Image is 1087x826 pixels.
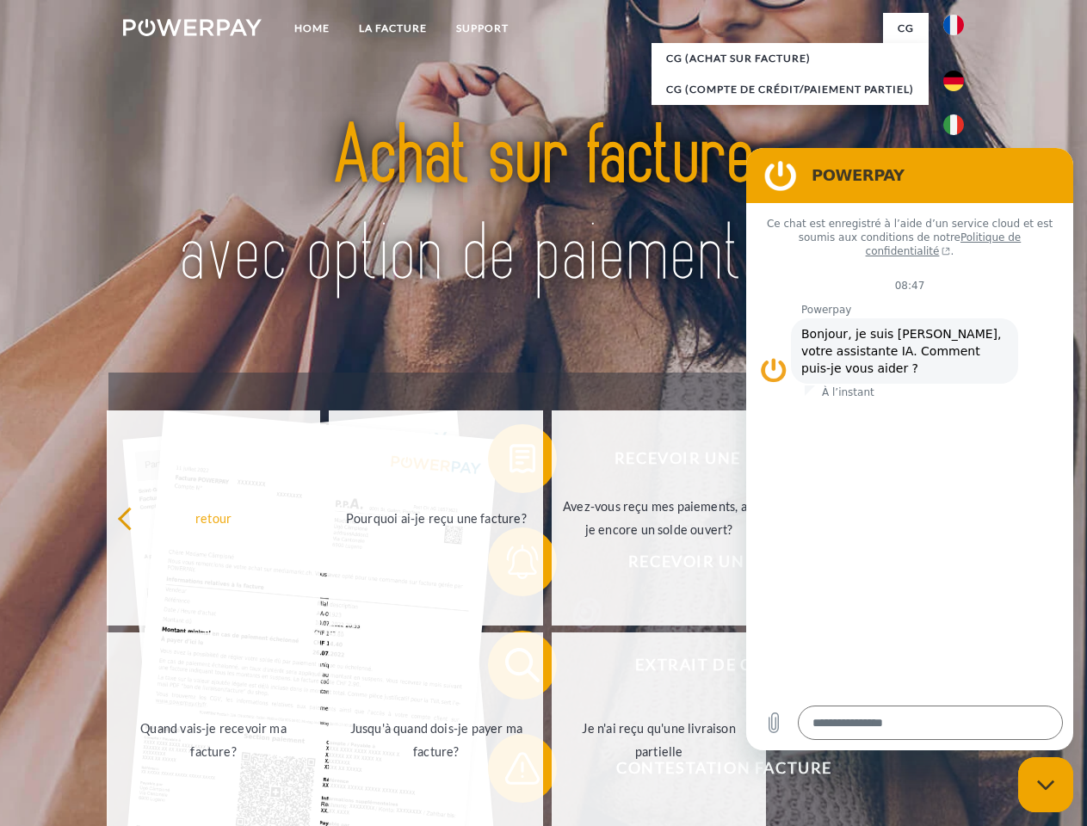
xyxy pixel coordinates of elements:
[746,148,1073,750] iframe: Fenêtre de messagerie
[883,13,929,44] a: CG
[1018,757,1073,812] iframe: Bouton de lancement de la fenêtre de messagerie, conversation en cours
[344,13,442,44] a: LA FACTURE
[552,410,766,626] a: Avez-vous reçu mes paiements, ai-je encore un solde ouvert?
[562,717,756,763] div: Je n'ai reçu qu'une livraison partielle
[652,43,929,74] a: CG (achat sur facture)
[117,717,311,763] div: Quand vais-je recevoir ma facture?
[943,71,964,91] img: de
[117,506,311,529] div: retour
[339,717,533,763] div: Jusqu'à quand dois-je payer ma facture?
[442,13,523,44] a: Support
[164,83,923,330] img: title-powerpay_fr.svg
[652,74,929,105] a: CG (Compte de crédit/paiement partiel)
[339,506,533,529] div: Pourquoi ai-je reçu une facture?
[280,13,344,44] a: Home
[562,495,756,541] div: Avez-vous reçu mes paiements, ai-je encore un solde ouvert?
[123,19,262,36] img: logo-powerpay-white.svg
[943,15,964,35] img: fr
[943,114,964,135] img: it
